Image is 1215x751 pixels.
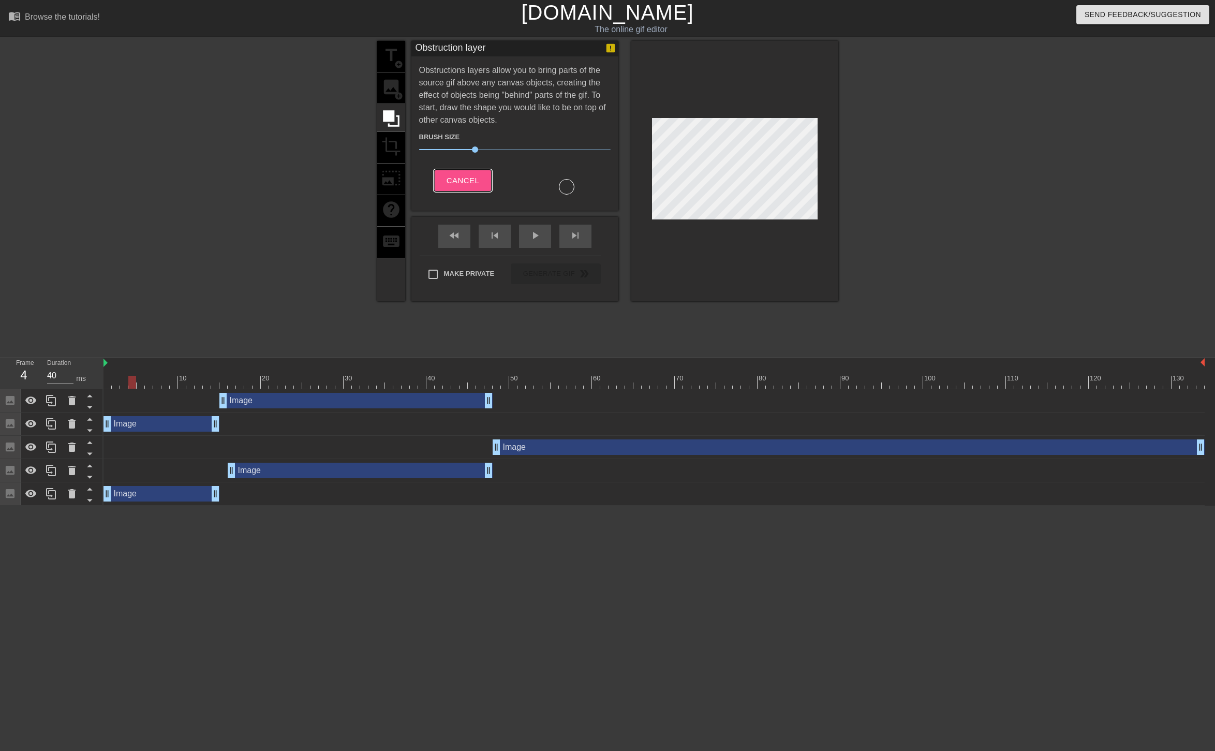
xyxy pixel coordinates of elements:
[427,373,437,384] div: 40
[841,373,851,384] div: 90
[569,229,582,242] span: skip_next
[76,373,86,384] div: ms
[593,373,602,384] div: 60
[210,489,220,499] span: drag_handle
[1076,5,1209,24] button: Send Feedback/Suggestion
[410,23,852,36] div: The online gif editor
[1090,373,1103,384] div: 120
[102,489,112,499] span: drag_handle
[924,373,937,384] div: 100
[416,41,486,56] div: Obstruction layer
[8,10,100,26] a: Browse the tutorials!
[345,373,354,384] div: 30
[226,465,236,476] span: drag_handle
[1195,442,1206,452] span: drag_handle
[488,229,501,242] span: skip_previous
[448,229,461,242] span: fast_rewind
[521,1,693,24] a: [DOMAIN_NAME]
[444,269,495,279] span: Make Private
[419,64,611,195] div: Obstructions layers allow you to bring parts of the source gif above any canvas objects, creating...
[434,170,492,192] button: Cancel
[218,395,228,406] span: drag_handle
[529,229,541,242] span: play_arrow
[1007,373,1020,384] div: 110
[510,373,520,384] div: 50
[447,174,479,187] span: Cancel
[25,12,100,21] div: Browse the tutorials!
[483,395,494,406] span: drag_handle
[759,373,768,384] div: 80
[102,419,112,429] span: drag_handle
[8,10,21,22] span: menu_book
[676,373,685,384] div: 70
[419,132,460,142] label: Brush Size
[47,360,71,366] label: Duration
[1201,358,1205,366] img: bound-end.png
[483,465,494,476] span: drag_handle
[16,366,32,385] div: 4
[1085,8,1201,21] span: Send Feedback/Suggestion
[1173,373,1186,384] div: 130
[262,373,271,384] div: 20
[210,419,220,429] span: drag_handle
[8,358,39,388] div: Frame
[179,373,188,384] div: 10
[491,442,501,452] span: drag_handle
